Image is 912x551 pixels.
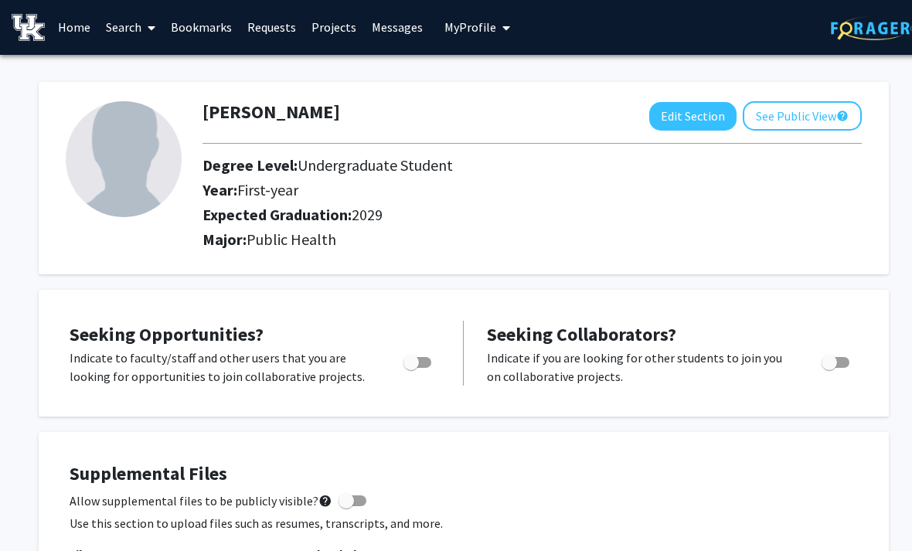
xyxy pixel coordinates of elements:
button: See Public View [743,101,862,131]
mat-icon: help [836,107,849,125]
button: Edit Section [649,102,737,131]
span: Allow supplemental files to be publicly visible? [70,491,332,510]
span: First-year [237,180,298,199]
span: Undergraduate Student [298,155,453,175]
p: Indicate to faculty/staff and other users that you are looking for opportunities to join collabor... [70,349,374,386]
h4: Supplemental Files [70,463,858,485]
mat-icon: help [318,491,332,510]
h2: Year: [202,181,775,199]
p: Use this section to upload files such as resumes, transcripts, and more. [70,514,858,532]
span: Seeking Collaborators? [487,322,676,346]
span: Seeking Opportunities? [70,322,264,346]
img: Profile Picture [66,101,182,217]
img: University of Kentucky Logo [12,14,45,41]
span: 2029 [352,205,383,224]
p: Indicate if you are looking for other students to join you on collaborative projects. [487,349,792,386]
h2: Major: [202,230,862,249]
div: Toggle [397,349,440,372]
div: Toggle [815,349,858,372]
h1: [PERSON_NAME] [202,101,340,124]
h2: Expected Graduation: [202,206,775,224]
span: My Profile [444,19,496,35]
span: Public Health [247,230,336,249]
h2: Degree Level: [202,156,775,175]
iframe: Chat [12,481,66,539]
